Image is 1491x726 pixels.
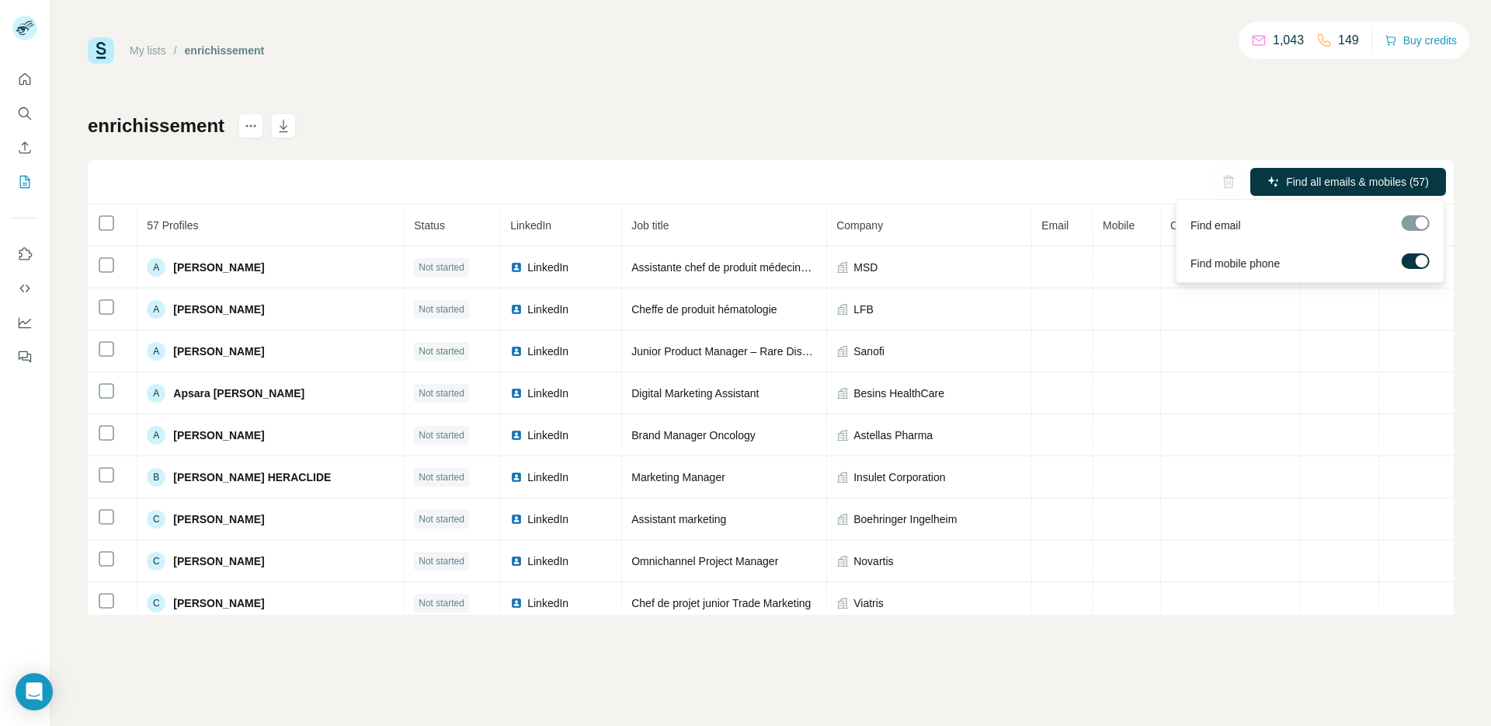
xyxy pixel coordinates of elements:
[147,426,165,445] div: A
[147,384,165,403] div: A
[631,513,726,525] span: Assistant marketing
[527,553,568,569] span: LinkedIn
[174,43,177,58] li: /
[1338,31,1359,50] p: 149
[88,37,114,64] img: Surfe Logo
[419,596,464,610] span: Not started
[853,595,884,611] span: Viatris
[419,470,464,484] span: Not started
[419,386,464,400] span: Not started
[88,113,224,138] h1: enrichissement
[510,555,523,567] img: LinkedIn logo
[510,219,551,232] span: LinkedIn
[631,303,777,316] span: Cheffe de produit hématologie
[836,219,883,232] span: Company
[631,429,756,442] span: Brand Manager Oncology
[853,428,933,443] span: Astellas Pharma
[419,428,464,442] span: Not started
[1190,218,1241,233] span: Find email
[853,302,874,317] span: LFB
[853,553,893,569] span: Novartis
[147,258,165,277] div: A
[419,302,464,316] span: Not started
[1170,219,1256,232] span: Company website
[527,511,568,527] span: LinkedIn
[1385,30,1457,51] button: Buy credits
[631,261,868,274] span: Assistante chef de produit médecine de précision
[631,555,778,567] span: Omnichannel Project Manager
[853,469,945,485] span: Insulet Corporation
[173,595,264,611] span: [PERSON_NAME]
[510,387,523,400] img: LinkedIn logo
[631,471,725,483] span: Marketing Manager
[527,260,568,275] span: LinkedIn
[147,552,165,571] div: C
[631,387,759,400] span: Digital Marketing Assistant
[147,219,198,232] span: 57 Profiles
[527,302,568,317] span: LinkedIn
[853,344,885,359] span: Sanofi
[12,99,37,127] button: Search
[147,342,165,361] div: A
[12,240,37,268] button: Use Surfe on LinkedIn
[527,344,568,359] span: LinkedIn
[510,513,523,525] img: LinkedIn logo
[12,343,37,371] button: Feedback
[527,428,568,443] span: LinkedIn
[1286,174,1429,190] span: Find all emails & mobiles (57)
[510,303,523,316] img: LinkedIn logo
[1250,168,1446,196] button: Find all emails & mobiles (57)
[527,595,568,611] span: LinkedIn
[12,274,37,302] button: Use Surfe API
[510,429,523,442] img: LinkedIn logo
[1103,219,1135,232] span: Mobile
[510,471,523,483] img: LinkedIn logo
[1273,31,1304,50] p: 1,043
[1041,219,1069,232] span: Email
[16,673,53,710] div: Open Intercom Messenger
[12,134,37,162] button: Enrich CSV
[173,553,264,569] span: [PERSON_NAME]
[419,260,464,274] span: Not started
[173,511,264,527] span: [PERSON_NAME]
[173,344,264,359] span: [PERSON_NAME]
[147,510,165,529] div: C
[12,168,37,196] button: My lists
[419,512,464,526] span: Not started
[419,554,464,568] span: Not started
[130,44,166,57] a: My lists
[853,386,944,401] span: Besins HealthCare
[173,260,264,275] span: [PERSON_NAME]
[510,345,523,358] img: LinkedIn logo
[631,597,811,609] span: Chef de projet junior Trade Marketing
[527,469,568,485] span: LinkedIn
[631,219,669,232] span: Job title
[853,511,957,527] span: Boehringer Ingelheim
[510,261,523,274] img: LinkedIn logo
[147,594,165,613] div: C
[173,302,264,317] span: [PERSON_NAME]
[1190,256,1280,271] span: Find mobile phone
[12,309,37,337] button: Dashboard
[527,386,568,401] span: LinkedIn
[185,43,265,58] div: enrichissement
[12,16,37,40] img: Avatar
[631,345,1062,358] span: Junior Product Manager – Rare Disease Marketing (ASMD Franchise & Brand Marketing)
[147,300,165,319] div: A
[173,469,331,485] span: [PERSON_NAME] HERACLIDE
[238,113,263,138] button: actions
[510,597,523,609] img: LinkedIn logo
[12,65,37,93] button: Quick start
[419,344,464,358] span: Not started
[173,386,304,401] span: Apsara [PERSON_NAME]
[414,219,445,232] span: Status
[853,260,878,275] span: MSD
[173,428,264,443] span: [PERSON_NAME]
[147,468,165,487] div: B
